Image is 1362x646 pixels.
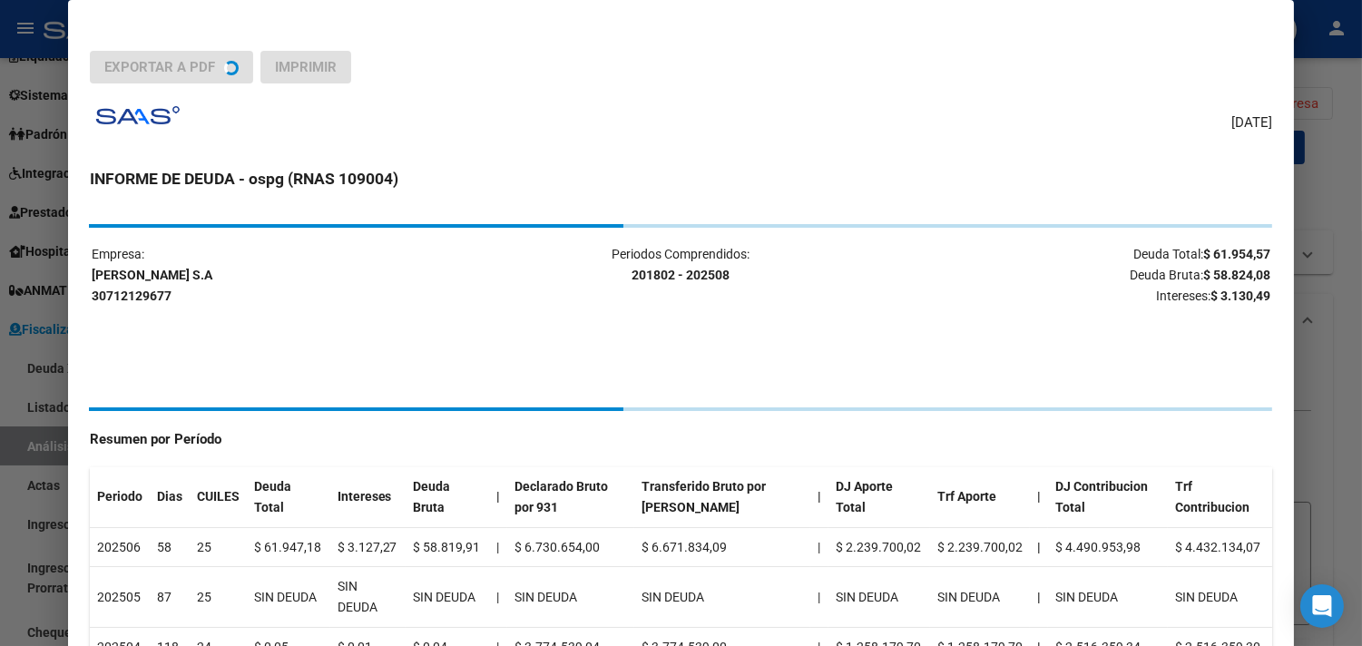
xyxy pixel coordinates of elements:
[330,527,406,567] td: $ 3.127,27
[90,527,150,567] td: 202506
[1168,467,1272,527] th: Trf Contribucion
[1048,567,1168,628] td: SIN DEUDA
[1231,113,1272,133] span: [DATE]
[190,567,247,628] td: 25
[406,527,489,567] td: $ 58.819,91
[634,467,809,527] th: Transferido Bruto por [PERSON_NAME]
[828,567,930,628] td: SIN DEUDA
[247,527,329,567] td: $ 61.947,18
[330,467,406,527] th: Intereses
[489,567,507,628] td: |
[810,567,828,628] td: |
[632,268,730,282] strong: 201802 - 202508
[1300,584,1344,628] div: Open Intercom Messenger
[406,467,489,527] th: Deuda Bruta
[90,467,150,527] th: Periodo
[275,59,337,75] span: Imprimir
[1030,527,1048,567] th: |
[634,527,809,567] td: $ 6.671.834,09
[90,429,1272,450] h4: Resumen por Período
[260,51,351,83] button: Imprimir
[489,467,507,527] th: |
[810,527,828,567] td: |
[1210,289,1270,303] strong: $ 3.130,49
[930,567,1030,628] td: SIN DEUDA
[150,567,190,628] td: 87
[1030,567,1048,628] th: |
[104,59,215,75] span: Exportar a PDF
[1168,567,1272,628] td: SIN DEUDA
[247,467,329,527] th: Deuda Total
[406,567,489,628] td: SIN DEUDA
[92,244,484,306] p: Empresa:
[828,467,930,527] th: DJ Aporte Total
[190,527,247,567] td: 25
[507,527,634,567] td: $ 6.730.654,00
[1203,268,1270,282] strong: $ 58.824,08
[507,467,634,527] th: Declarado Bruto por 931
[92,268,212,303] strong: [PERSON_NAME] S.A 30712129677
[150,527,190,567] td: 58
[190,467,247,527] th: CUILES
[930,467,1030,527] th: Trf Aporte
[90,167,1272,191] h3: INFORME DE DEUDA - ospg (RNAS 109004)
[634,567,809,628] td: SIN DEUDA
[828,527,930,567] td: $ 2.239.700,02
[878,244,1270,306] p: Deuda Total: Deuda Bruta: Intereses:
[1203,247,1270,261] strong: $ 61.954,57
[810,467,828,527] th: |
[150,467,190,527] th: Dias
[90,51,253,83] button: Exportar a PDF
[1168,527,1272,567] td: $ 4.432.134,07
[330,567,406,628] td: SIN DEUDA
[1048,527,1168,567] td: $ 4.490.953,98
[90,567,150,628] td: 202505
[507,567,634,628] td: SIN DEUDA
[1048,467,1168,527] th: DJ Contribucion Total
[485,244,877,286] p: Periodos Comprendidos:
[1030,467,1048,527] th: |
[489,527,507,567] td: |
[247,567,329,628] td: SIN DEUDA
[930,527,1030,567] td: $ 2.239.700,02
